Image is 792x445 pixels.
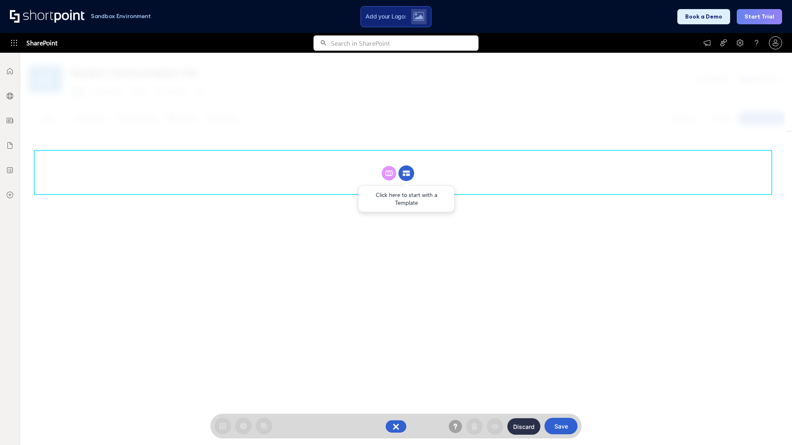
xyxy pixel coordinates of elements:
[26,33,57,53] span: SharePoint
[544,418,577,434] button: Save
[507,418,540,435] button: Discard
[365,13,406,20] span: Add your Logo:
[677,9,730,24] button: Book a Demo
[751,405,792,445] iframe: Chat Widget
[413,12,424,21] img: Upload logo
[737,9,782,24] button: Start Trial
[91,14,151,19] h1: Sandbox Environment
[331,35,478,51] input: Search in SharePoint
